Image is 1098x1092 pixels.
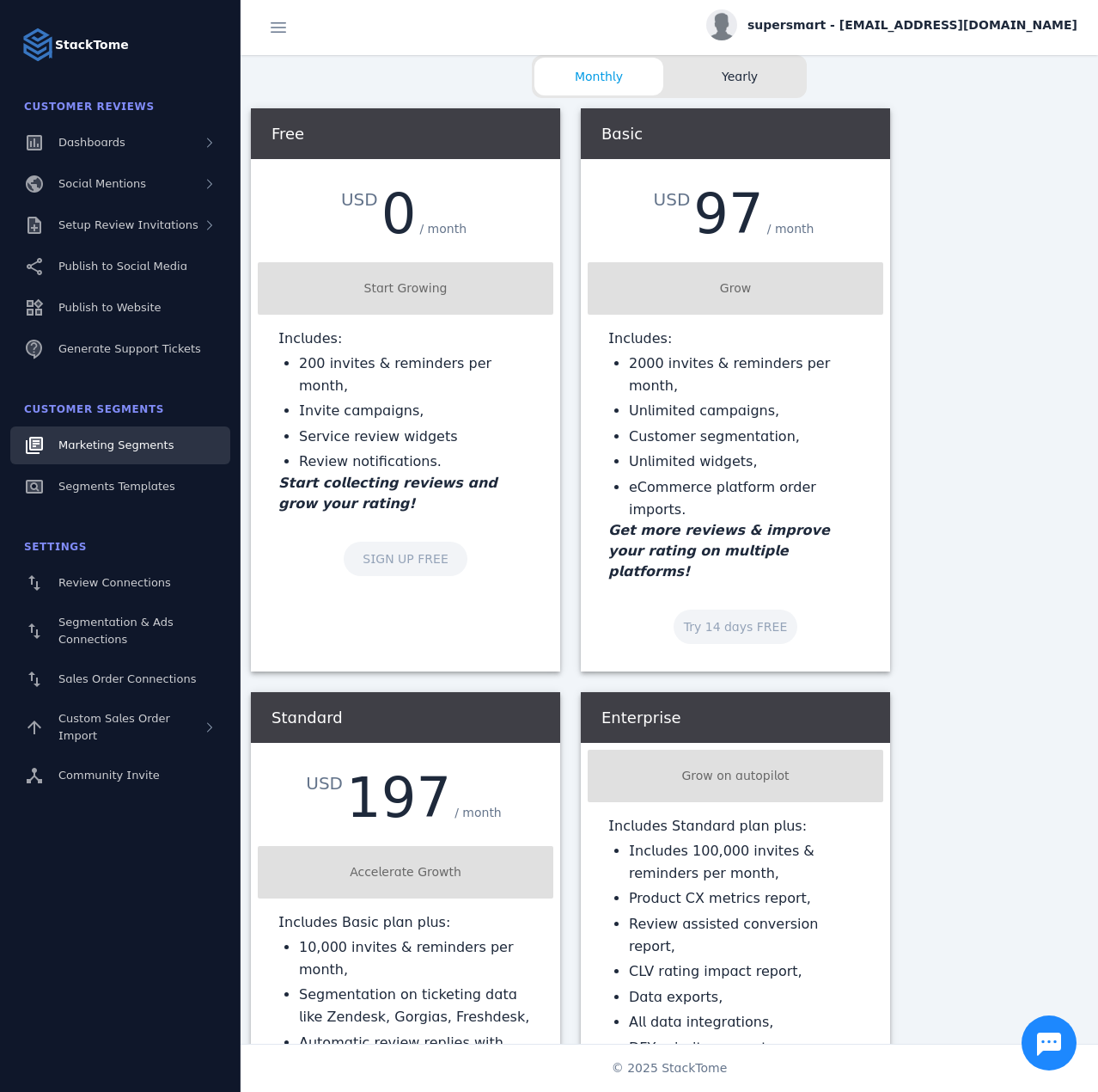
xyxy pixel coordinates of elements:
p: Includes Standard plan plus: [608,816,863,837]
li: Product CX metrics report, [629,887,863,910]
li: CLV rating impact report, [629,960,863,983]
div: Accelerate Growth [265,863,546,881]
a: Publish to Website [10,289,230,327]
li: Service review widgets [299,426,533,448]
div: Grow on autopilot [595,767,876,785]
img: Logo image [21,28,55,62]
li: Customer segmentation, [629,426,863,448]
span: Sales Order Connections [58,672,196,685]
span: Standard [271,709,343,727]
button: supersmart - [EMAIL_ADDRESS][DOMAIN_NAME] [706,9,1077,40]
a: Publish to Social Media [10,248,230,285]
li: Unlimited widgets, [629,451,863,473]
div: / month [416,217,470,242]
div: 197 [346,770,451,825]
span: Segments Templates [58,480,175,493]
li: eCommerce platform order imports. [629,476,863,520]
li: Segmentation on ticketing data like Zendesk, Gorgias, Freshdesk, [299,984,533,1028]
a: Review Connections [10,564,230,602]
span: © 2025 StackTome [612,1059,728,1077]
div: / month [451,801,505,825]
span: Dashboards [58,136,125,149]
li: Review assisted conversion report, [629,913,863,957]
span: Customer Segments [24,403,164,415]
li: Invite campaigns, [299,400,533,422]
span: Community Invite [58,769,160,782]
span: Settings [24,541,87,553]
div: USD [654,187,694,212]
li: Review notifications. [299,451,533,473]
p: Includes: [278,328,533,349]
span: Publish to Website [58,301,161,314]
div: / month [764,217,818,242]
a: Marketing Segments [10,426,230,464]
span: Yearly [675,68,804,86]
span: Custom Sales Order Import [58,712,170,742]
span: Segmentation & Ads Connections [58,616,174,646]
li: Data exports, [629,986,863,1009]
span: Basic [601,125,643,143]
div: 97 [693,187,763,242]
li: 200 invites & reminders per month, [299,353,533,396]
a: Generate Support Tickets [10,330,230,368]
strong: StackTome [55,36,129,54]
div: 0 [381,187,417,242]
a: Sales Order Connections [10,660,230,698]
div: USD [306,770,346,796]
span: Monthly [534,68,663,86]
span: Marketing Segments [58,439,174,451]
span: Enterprise [601,709,681,727]
li: 10,000 invites & reminders per month, [299,936,533,980]
p: Includes Basic plan plus: [278,912,533,933]
span: Publish to Social Media [58,260,187,273]
a: Community Invite [10,757,230,794]
img: profile.jpg [706,9,737,40]
div: Grow [595,279,876,298]
li: DFY priority support. [629,1037,863,1059]
a: Segmentation & Ads Connections [10,605,230,657]
span: Setup Review Invitations [58,218,198,231]
div: USD [341,187,381,212]
li: All data integrations, [629,1011,863,1034]
li: Includes 100,000 invites & reminders per month, [629,840,863,884]
a: Segments Templates [10,468,230,506]
li: Automatic review replies with ChatGPT AI, [299,1032,533,1076]
span: Generate Support Tickets [58,342,201,355]
span: Free [271,125,304,143]
li: 2000 invites & reminders per month, [629,353,863,396]
em: Get more reviews & improve your rating on multiple platforms! [608,522,830,580]
span: Social Mentions [58,177,146,190]
p: Includes: [608,328,863,349]
span: supersmart - [EMAIL_ADDRESS][DOMAIN_NAME] [747,16,1077,34]
em: Start collecting reviews and grow your rating! [278,475,497,512]
li: Unlimited campaigns, [629,400,863,422]
span: Review Connections [58,576,171,589]
span: Customer Reviews [24,101,155,113]
div: Start Growing [265,279,546,298]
